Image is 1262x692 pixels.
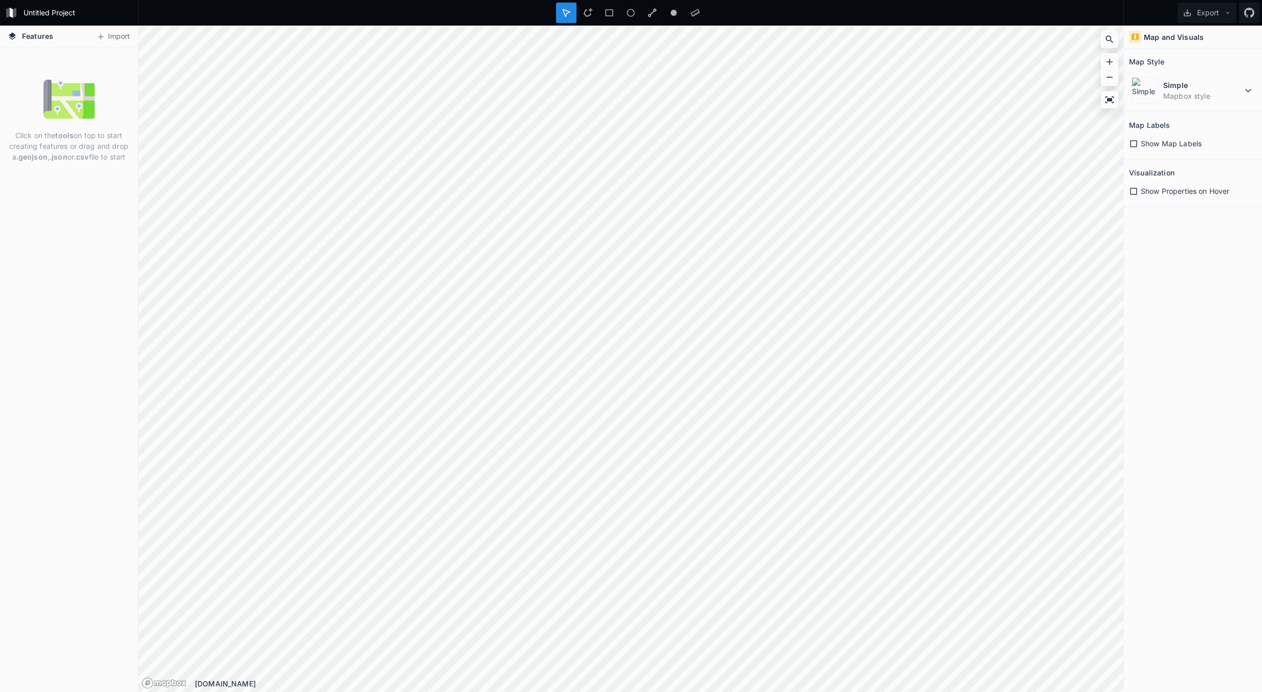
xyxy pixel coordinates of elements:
strong: tools [55,131,74,140]
span: Show Properties on Hover [1141,186,1229,196]
img: empty [43,74,95,125]
div: [DOMAIN_NAME] [195,678,1123,689]
span: Features [22,31,53,41]
a: Mapbox logo [142,677,187,689]
strong: .csv [74,152,89,161]
button: Import [91,29,135,45]
dd: Mapbox style [1163,91,1242,101]
button: Export [1178,3,1236,23]
h4: Map and Visuals [1144,32,1204,42]
dt: Simple [1163,80,1242,91]
p: Click on the on top to start creating features or drag and drop a , or file to start [8,130,130,162]
h2: Map Style [1129,54,1164,70]
h2: Map Labels [1129,117,1170,133]
h2: Visualization [1129,165,1175,181]
span: Show Map Labels [1141,138,1202,149]
strong: .json [50,152,68,161]
img: Simple [1132,77,1158,104]
strong: .geojson [16,152,48,161]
